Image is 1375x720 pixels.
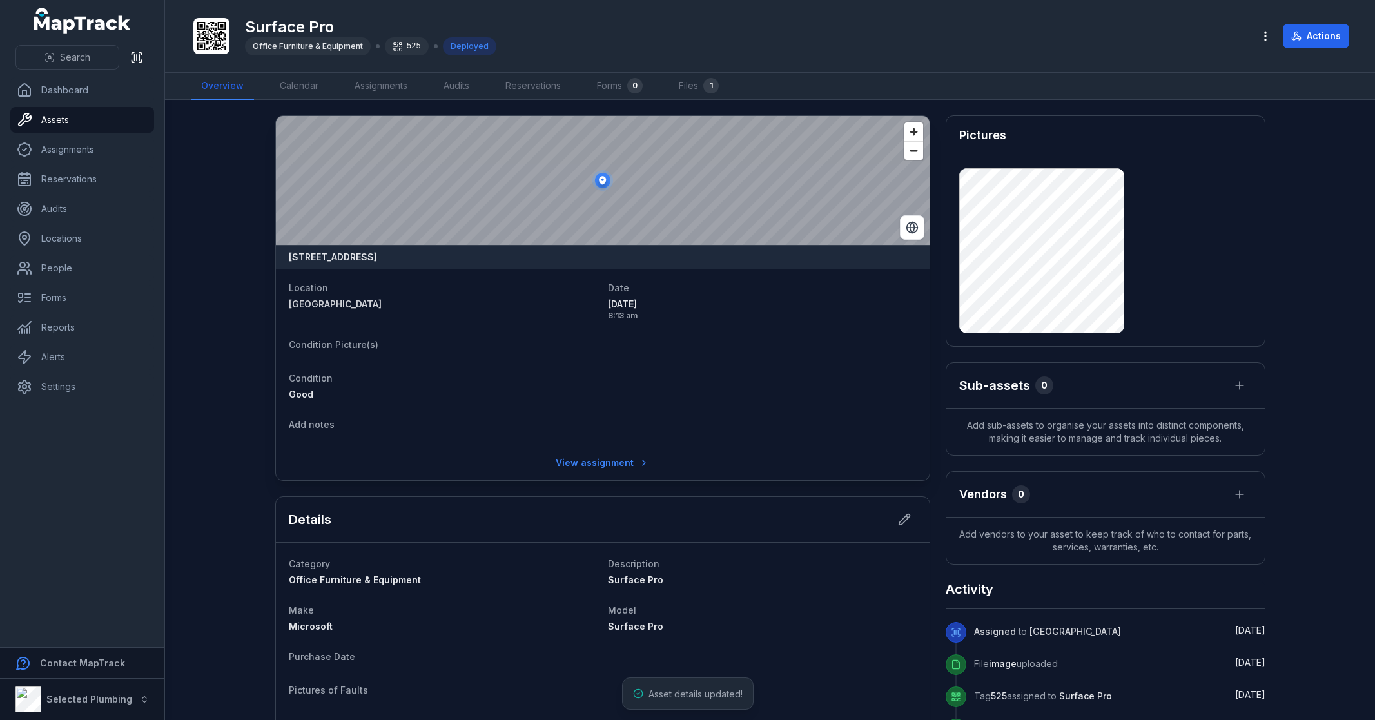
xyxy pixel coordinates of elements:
[1283,24,1349,48] button: Actions
[289,251,377,264] strong: [STREET_ADDRESS]
[974,626,1121,637] span: to
[15,45,119,70] button: Search
[587,73,653,100] a: Forms0
[289,373,333,384] span: Condition
[495,73,571,100] a: Reservations
[10,137,154,162] a: Assignments
[703,78,719,93] div: 1
[10,77,154,103] a: Dashboard
[608,311,917,321] span: 8:13 am
[1235,625,1265,636] span: [DATE]
[60,51,90,64] span: Search
[1059,690,1112,701] span: Surface Pro
[276,116,930,245] canvas: Map
[959,485,1007,503] h3: Vendors
[1235,689,1265,700] span: [DATE]
[10,344,154,370] a: Alerts
[289,574,421,585] span: Office Furniture & Equipment
[974,625,1016,638] a: Assigned
[289,282,328,293] span: Location
[289,685,368,696] span: Pictures of Faults
[608,298,917,311] span: [DATE]
[946,409,1265,455] span: Add sub-assets to organise your assets into distinct components, making it easier to manage and t...
[289,339,378,350] span: Condition Picture(s)
[946,518,1265,564] span: Add vendors to your asset to keep track of who to contact for parts, services, warranties, etc.
[46,694,132,705] strong: Selected Plumbing
[946,580,993,598] h2: Activity
[900,215,924,240] button: Switch to Satellite View
[608,282,629,293] span: Date
[1235,657,1265,668] span: [DATE]
[289,511,331,529] h2: Details
[608,605,636,616] span: Model
[191,73,254,100] a: Overview
[608,574,663,585] span: Surface Pro
[627,78,643,93] div: 0
[385,37,429,55] div: 525
[253,41,363,51] span: Office Furniture & Equipment
[10,315,154,340] a: Reports
[10,255,154,281] a: People
[289,419,335,430] span: Add notes
[10,196,154,222] a: Audits
[10,226,154,251] a: Locations
[289,651,355,662] span: Purchase Date
[40,657,125,668] strong: Contact MapTrack
[1235,689,1265,700] time: 5/12/2025, 8:13:03 AM
[959,126,1006,144] h3: Pictures
[34,8,131,34] a: MapTrack
[289,621,333,632] span: Microsoft
[668,73,729,100] a: Files1
[1029,625,1121,638] a: [GEOGRAPHIC_DATA]
[608,298,917,321] time: 5/12/2025, 8:13:41 AM
[1235,657,1265,668] time: 5/12/2025, 8:13:22 AM
[1235,625,1265,636] time: 5/12/2025, 8:13:41 AM
[959,376,1030,394] h2: Sub-assets
[10,107,154,133] a: Assets
[289,558,330,569] span: Category
[991,690,1007,701] span: 525
[989,658,1017,669] span: image
[289,389,313,400] span: Good
[10,166,154,192] a: Reservations
[433,73,480,100] a: Audits
[1035,376,1053,394] div: 0
[10,285,154,311] a: Forms
[608,621,663,632] span: Surface Pro
[974,690,1112,701] span: Tag assigned to
[344,73,418,100] a: Assignments
[1012,485,1030,503] div: 0
[648,688,743,699] span: Asset details updated!
[547,451,658,475] a: View assignment
[443,37,496,55] div: Deployed
[974,658,1058,669] span: File uploaded
[245,17,496,37] h1: Surface Pro
[269,73,329,100] a: Calendar
[10,374,154,400] a: Settings
[904,141,923,160] button: Zoom out
[289,298,382,309] span: [GEOGRAPHIC_DATA]
[608,558,659,569] span: Description
[289,298,598,311] a: [GEOGRAPHIC_DATA]
[904,122,923,141] button: Zoom in
[289,605,314,616] span: Make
